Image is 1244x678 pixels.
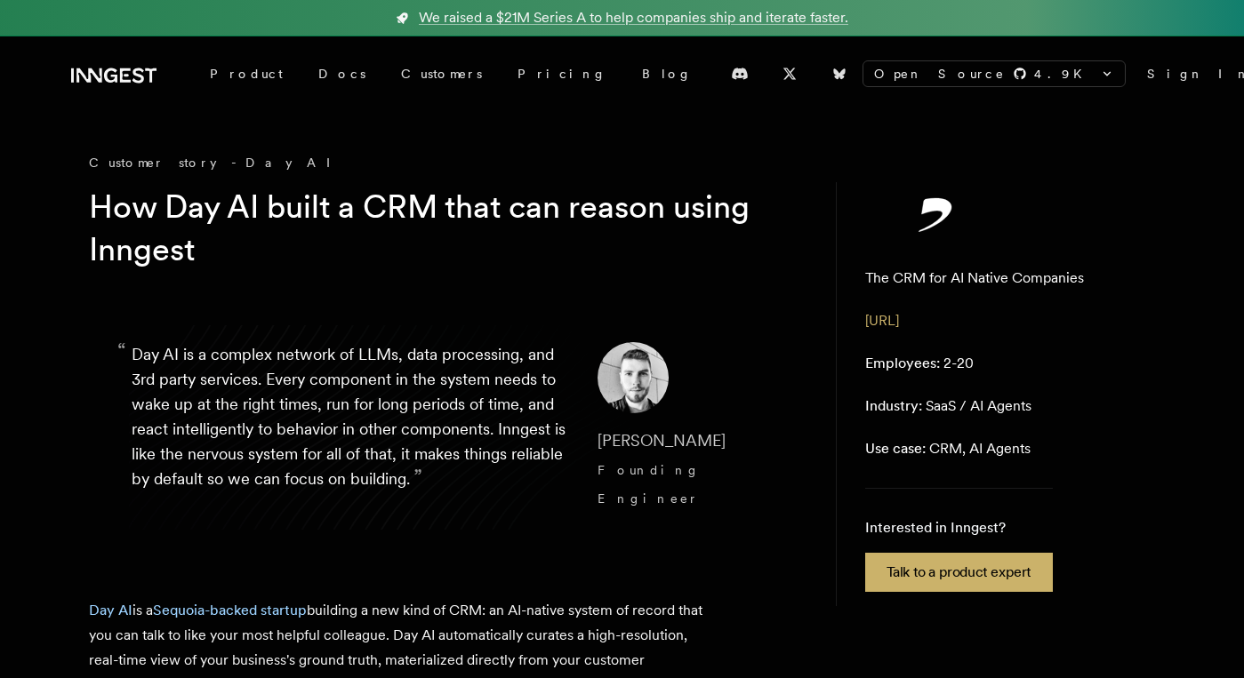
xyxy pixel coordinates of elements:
[419,7,848,28] span: We raised a $21M Series A to help companies ship and iterate faster.
[865,267,1084,289] p: The CRM for AI Native Companies
[500,58,624,90] a: Pricing
[132,342,569,513] p: Day AI is a complex network of LLMs, data processing, and 3rd party services. Every component in ...
[1034,65,1093,83] span: 4.9 K
[770,60,809,88] a: X
[383,58,500,90] a: Customers
[720,60,759,88] a: Discord
[865,395,1031,417] p: SaaS / AI Agents
[865,438,1031,459] p: CRM, AI Agents
[820,60,859,88] a: Bluesky
[865,353,974,374] p: 2-20
[192,58,301,90] div: Product
[598,463,701,506] span: Founding Engineer
[874,65,1006,83] span: Open Source
[89,602,132,618] a: Day AI
[89,186,772,271] h1: How Day AI built a CRM that can reason using Inngest
[153,602,307,618] a: Sequoia-backed startup
[865,517,1053,538] p: Interested in Inngest?
[301,58,383,90] a: Docs
[117,346,126,356] span: “
[865,355,940,371] span: Employees:
[598,431,726,450] span: [PERSON_NAME]
[865,196,1007,232] img: Day AI's logo
[598,342,669,413] img: Image of Erik Munson
[865,553,1053,592] a: Talk to a product expert
[89,154,800,171] div: Customer story - Day AI
[865,440,926,457] span: Use case:
[413,464,422,490] span: ”
[865,397,922,414] span: Industry:
[624,58,710,90] a: Blog
[865,312,899,329] a: [URL]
